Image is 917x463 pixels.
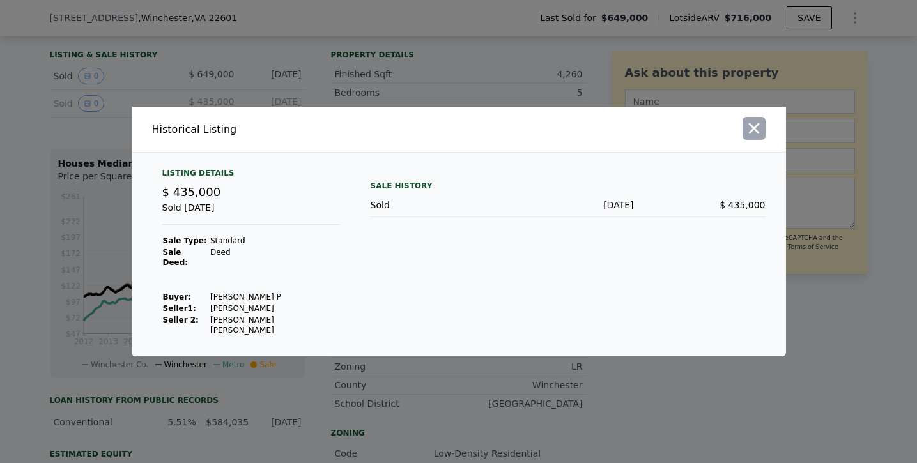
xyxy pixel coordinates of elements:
td: Deed [210,247,340,268]
span: $ 435,000 [162,185,221,199]
div: Listing Details [162,168,340,183]
strong: Sale Deed: [163,248,189,267]
strong: Seller 2: [163,315,199,324]
div: Sold [DATE] [162,201,340,225]
td: [PERSON_NAME] [210,303,340,314]
td: [PERSON_NAME] P [210,291,340,303]
strong: Buyer : [163,292,191,301]
div: Sale History [371,178,766,194]
td: [PERSON_NAME] [PERSON_NAME] [210,314,340,336]
td: Standard [210,235,340,247]
strong: Seller 1 : [163,304,196,313]
div: Sold [371,199,502,211]
span: $ 435,000 [720,200,765,210]
div: [DATE] [502,199,634,211]
strong: Sale Type: [163,236,207,245]
div: Historical Listing [152,122,454,137]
